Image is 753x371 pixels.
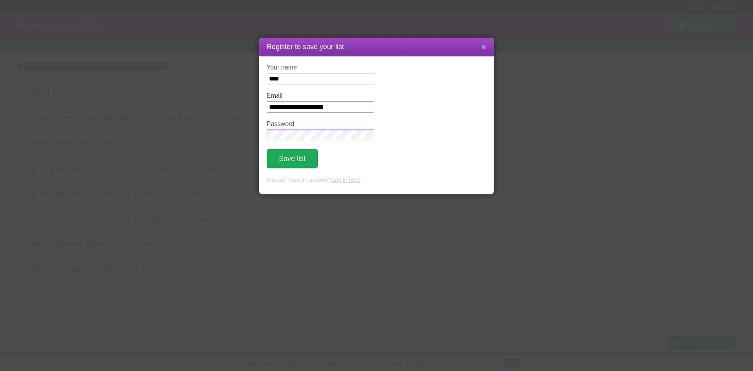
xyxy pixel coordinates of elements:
[267,64,374,71] label: Your name
[267,42,486,52] h1: Register to save your list
[267,176,486,185] p: Already have an account? .
[267,92,374,99] label: Email
[267,149,318,168] button: Save list
[267,121,374,128] label: Password
[332,177,360,183] a: Log in here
